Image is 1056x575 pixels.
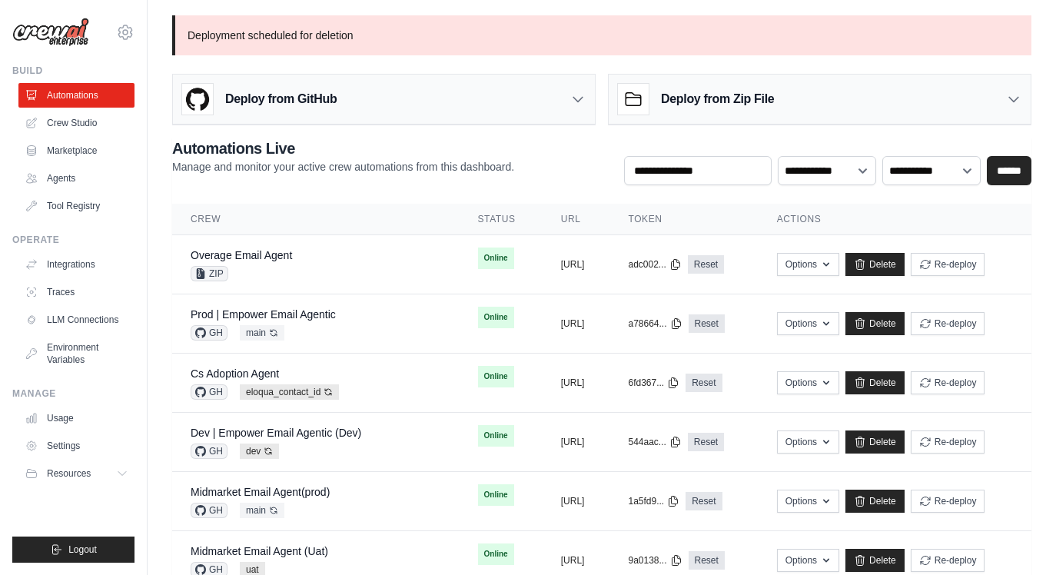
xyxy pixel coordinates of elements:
[172,15,1031,55] p: Deployment scheduled for deletion
[460,204,543,235] th: Status
[191,308,336,321] a: Prod | Empower Email Agentic
[845,430,905,454] a: Delete
[182,84,213,115] img: GitHub Logo
[191,249,292,261] a: Overage Email Agent
[18,111,134,135] a: Crew Studio
[759,204,1031,235] th: Actions
[686,374,722,392] a: Reset
[18,166,134,191] a: Agents
[240,325,284,341] span: main
[191,367,279,380] a: Cs Adoption Agent
[911,371,985,394] button: Re-deploy
[191,266,228,281] span: ZIP
[12,537,134,563] button: Logout
[12,234,134,246] div: Operate
[845,312,905,335] a: Delete
[18,434,134,458] a: Settings
[18,280,134,304] a: Traces
[18,194,134,218] a: Tool Registry
[845,549,905,572] a: Delete
[609,204,758,235] th: Token
[240,384,339,400] span: eloqua_contact_id
[240,503,284,518] span: main
[18,138,134,163] a: Marketplace
[628,554,682,567] button: 9a0138...
[688,255,724,274] a: Reset
[478,248,514,269] span: Online
[661,90,774,108] h3: Deploy from Zip File
[543,204,610,235] th: URL
[845,253,905,276] a: Delete
[777,253,839,276] button: Options
[172,159,514,174] p: Manage and monitor your active crew automations from this dashboard.
[478,543,514,565] span: Online
[911,430,985,454] button: Re-deploy
[979,501,1056,575] iframe: Chat Widget
[777,312,839,335] button: Options
[689,551,725,570] a: Reset
[845,371,905,394] a: Delete
[911,312,985,335] button: Re-deploy
[777,490,839,513] button: Options
[911,490,985,513] button: Re-deploy
[225,90,337,108] h3: Deploy from GitHub
[68,543,97,556] span: Logout
[777,549,839,572] button: Options
[191,503,227,518] span: GH
[12,65,134,77] div: Build
[911,549,985,572] button: Re-deploy
[911,253,985,276] button: Re-deploy
[191,545,328,557] a: Midmarket Email Agent (Uat)
[172,204,460,235] th: Crew
[191,325,227,341] span: GH
[688,433,724,451] a: Reset
[240,444,279,459] span: dev
[18,335,134,372] a: Environment Variables
[628,258,681,271] button: adc002...
[478,307,514,328] span: Online
[18,252,134,277] a: Integrations
[478,366,514,387] span: Online
[47,467,91,480] span: Resources
[628,495,679,507] button: 1a5fd9...
[478,425,514,447] span: Online
[777,371,839,394] button: Options
[18,307,134,332] a: LLM Connections
[689,314,725,333] a: Reset
[18,406,134,430] a: Usage
[191,384,227,400] span: GH
[172,138,514,159] h2: Automations Live
[478,484,514,506] span: Online
[686,492,722,510] a: Reset
[191,486,330,498] a: Midmarket Email Agent(prod)
[777,430,839,454] button: Options
[191,427,361,439] a: Dev | Empower Email Agentic (Dev)
[628,377,679,389] button: 6fd367...
[18,461,134,486] button: Resources
[845,490,905,513] a: Delete
[12,18,89,47] img: Logo
[12,387,134,400] div: Manage
[628,317,682,330] button: a78664...
[18,83,134,108] a: Automations
[628,436,681,448] button: 544aac...
[191,444,227,459] span: GH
